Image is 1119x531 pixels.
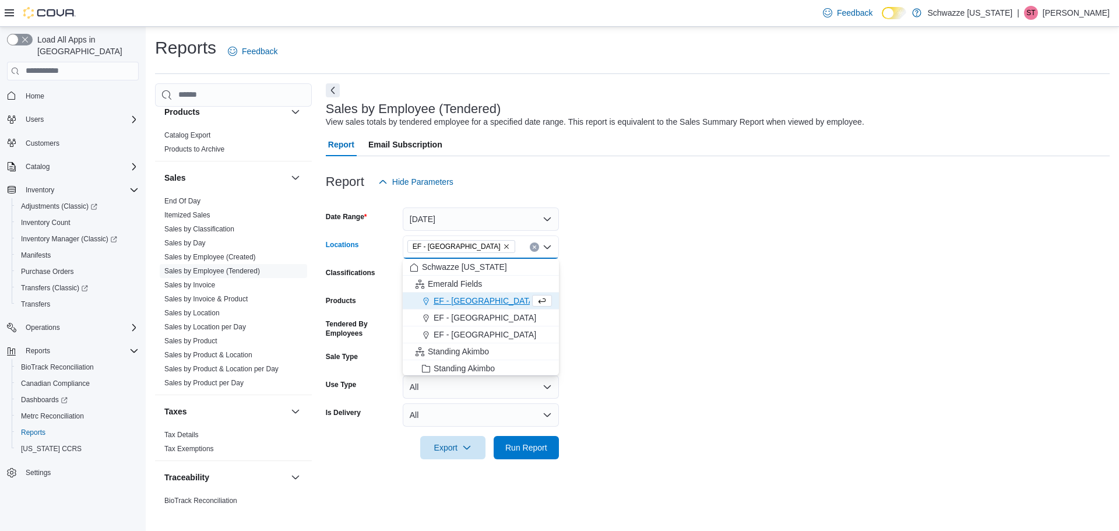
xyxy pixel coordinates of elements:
[2,182,143,198] button: Inventory
[12,375,143,392] button: Canadian Compliance
[21,395,68,405] span: Dashboards
[326,175,364,189] h3: Report
[16,377,139,391] span: Canadian Compliance
[494,436,559,459] button: Run Report
[21,344,139,358] span: Reports
[21,363,94,372] span: BioTrack Reconciliation
[21,379,90,388] span: Canadian Compliance
[326,116,864,128] div: View sales totals by tendered employee for a specified date range. This report is equivalent to t...
[16,216,139,230] span: Inventory Count
[164,106,286,118] button: Products
[16,442,86,456] a: [US_STATE] CCRS
[21,321,139,335] span: Operations
[21,183,139,197] span: Inventory
[326,268,375,277] label: Classifications
[164,294,248,304] span: Sales by Invoice & Product
[21,89,49,103] a: Home
[288,171,302,185] button: Sales
[16,360,98,374] a: BioTrack Reconciliation
[164,295,248,303] a: Sales by Invoice & Product
[21,321,65,335] button: Operations
[164,378,244,388] span: Sales by Product per Day
[21,251,51,260] span: Manifests
[21,444,82,453] span: [US_STATE] CCRS
[26,92,44,101] span: Home
[2,111,143,128] button: Users
[882,19,882,20] span: Dark Mode
[1024,6,1038,20] div: Sarah Tipton
[164,309,220,317] a: Sales by Location
[16,360,139,374] span: BioTrack Reconciliation
[164,472,286,483] button: Traceability
[164,145,224,154] span: Products to Archive
[21,428,45,437] span: Reports
[326,83,340,97] button: Next
[16,377,94,391] a: Canadian Compliance
[882,7,906,19] input: Dark Mode
[242,45,277,57] span: Feedback
[16,248,139,262] span: Manifests
[164,253,256,261] a: Sales by Employee (Created)
[155,194,312,395] div: Sales
[403,293,559,310] button: EF - [GEOGRAPHIC_DATA]
[155,36,216,59] h1: Reports
[164,445,214,453] a: Tax Exemptions
[2,464,143,481] button: Settings
[21,136,139,150] span: Customers
[530,242,539,252] button: Clear input
[420,436,485,459] button: Export
[164,196,200,206] span: End Of Day
[326,240,359,249] label: Locations
[21,465,139,480] span: Settings
[164,281,215,289] a: Sales by Invoice
[164,350,252,360] span: Sales by Product & Location
[164,211,210,219] a: Itemized Sales
[155,428,312,460] div: Taxes
[21,234,117,244] span: Inventory Manager (Classic)
[26,346,50,356] span: Reports
[16,216,75,230] a: Inventory Count
[326,352,358,361] label: Sale Type
[392,176,453,188] span: Hide Parameters
[164,430,199,439] span: Tax Details
[21,412,84,421] span: Metrc Reconciliation
[26,185,54,195] span: Inventory
[164,280,215,290] span: Sales by Invoice
[12,198,143,214] a: Adjustments (Classic)
[1043,6,1110,20] p: [PERSON_NAME]
[837,7,872,19] span: Feedback
[288,105,302,119] button: Products
[326,380,356,389] label: Use Type
[26,468,51,477] span: Settings
[16,232,139,246] span: Inventory Manager (Classic)
[16,442,139,456] span: Washington CCRS
[164,379,244,387] a: Sales by Product per Day
[16,425,50,439] a: Reports
[374,170,458,194] button: Hide Parameters
[164,145,224,153] a: Products to Archive
[21,160,54,174] button: Catalog
[2,135,143,152] button: Customers
[403,259,559,276] button: Schwazze [US_STATE]
[326,319,398,338] label: Tendered By Employees
[2,159,143,175] button: Catalog
[16,232,122,246] a: Inventory Manager (Classic)
[427,436,478,459] span: Export
[23,7,76,19] img: Cova
[16,297,55,311] a: Transfers
[26,162,50,171] span: Catalog
[326,212,367,221] label: Date Range
[12,247,143,263] button: Manifests
[326,102,501,116] h3: Sales by Employee (Tendered)
[16,393,72,407] a: Dashboards
[16,199,102,213] a: Adjustments (Classic)
[21,267,74,276] span: Purchase Orders
[16,199,139,213] span: Adjustments (Classic)
[403,375,559,399] button: All
[428,278,482,290] span: Emerald Fields
[403,208,559,231] button: [DATE]
[164,365,279,373] a: Sales by Product & Location per Day
[12,359,143,375] button: BioTrack Reconciliation
[21,202,97,211] span: Adjustments (Classic)
[164,172,186,184] h3: Sales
